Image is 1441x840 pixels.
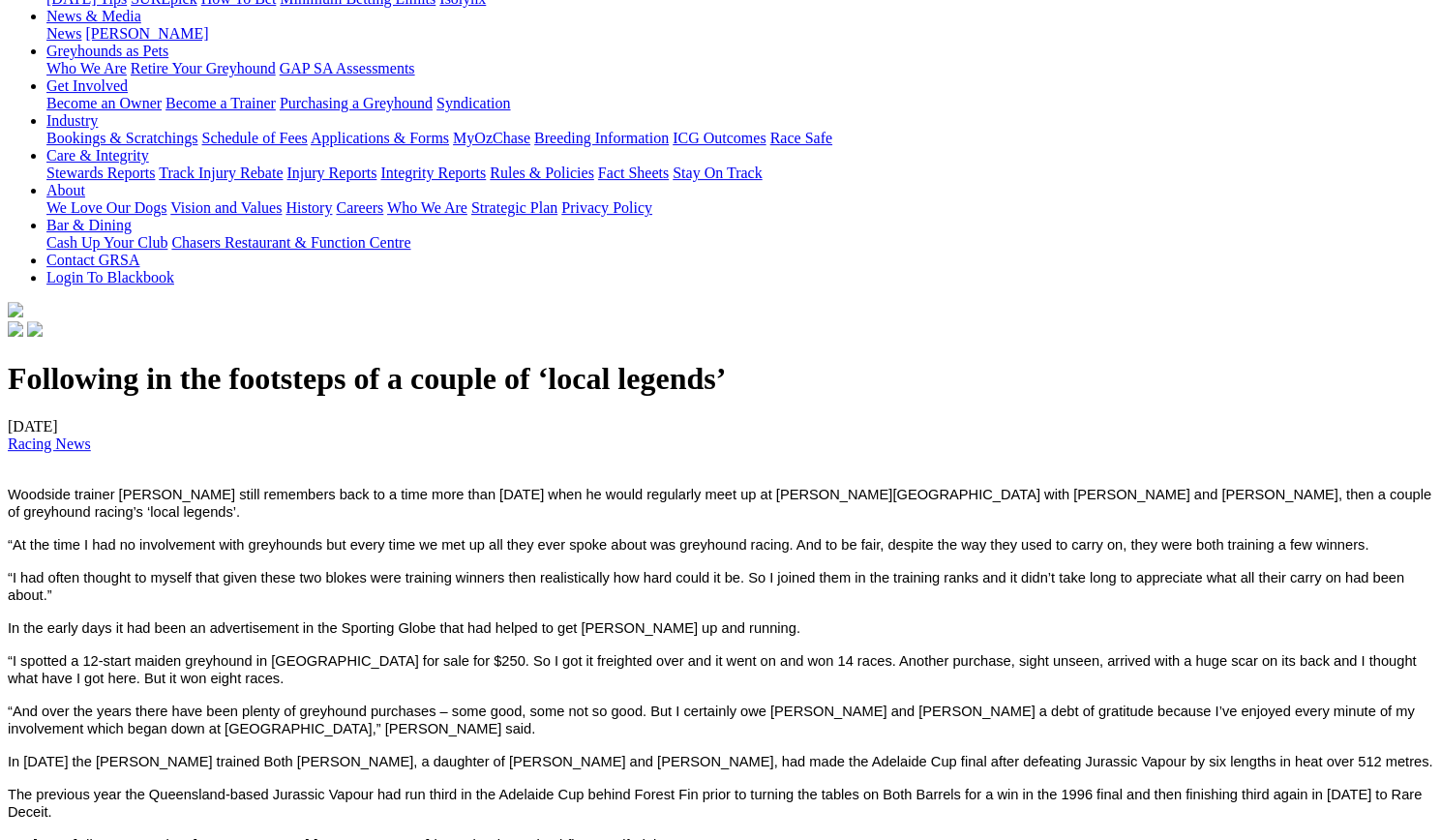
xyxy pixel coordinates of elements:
img: facebook.svg [8,321,23,337]
a: GAP SA Assessments [280,60,415,76]
a: Cash Up Your Club [46,234,167,251]
span: “And over the years there have been plenty of greyhound purchases – some good, some not so good. ... [8,704,1414,736]
h1: Following in the footsteps of a couple of ‘local legends’ [8,361,1433,397]
span: In [DATE] the [PERSON_NAME] trained Both [PERSON_NAME], a daughter of [PERSON_NAME] and [PERSON_N... [8,754,1432,769]
a: Applications & Forms [311,130,449,146]
div: Industry [46,130,1433,147]
div: Greyhounds as Pets [46,60,1433,77]
a: Syndication [436,95,510,111]
a: Retire Your Greyhound [131,60,276,76]
div: Care & Integrity [46,165,1433,182]
img: logo-grsa-white.png [8,302,23,317]
a: Industry [46,112,98,129]
a: ICG Outcomes [673,130,766,146]
a: Vision and Values [170,199,282,216]
div: Get Involved [46,95,1433,112]
a: Who We Are [387,199,467,216]
span: “At the time I had no involvement with greyhounds but every time we met up all they ever spoke ab... [8,537,1368,553]
a: Fact Sheets [598,165,669,181]
span: Woodside trainer [PERSON_NAME] still remembers back to a time more than [DATE] when he would regu... [8,487,1431,520]
a: Bookings & Scratchings [46,130,197,146]
a: Rules & Policies [490,165,594,181]
a: Contact GRSA [46,252,139,268]
a: Login To Blackbook [46,269,174,285]
span: “I spotted a 12-start maiden greyhound in [GEOGRAPHIC_DATA] for sale for $250. So I got it freigh... [8,653,1416,686]
a: Schedule of Fees [201,130,307,146]
a: Privacy Policy [561,199,652,216]
span: The previous year the Queensland-based Jurassic Vapour had run third in the Adelaide Cup behind F... [8,787,1422,820]
a: Stewards Reports [46,165,155,181]
a: News & Media [46,8,141,24]
a: Breeding Information [534,130,669,146]
a: About [46,182,85,198]
a: Stay On Track [673,165,762,181]
a: Track Injury Rebate [159,165,283,181]
a: Care & Integrity [46,147,149,164]
div: About [46,199,1433,217]
a: Who We Are [46,60,127,76]
img: twitter.svg [27,321,43,337]
a: Strategic Plan [471,199,557,216]
a: Racing News [8,435,91,452]
a: Careers [336,199,383,216]
a: Purchasing a Greyhound [280,95,433,111]
a: Injury Reports [286,165,376,181]
a: Become a Trainer [165,95,276,111]
a: Become an Owner [46,95,162,111]
a: Chasers Restaurant & Function Centre [171,234,410,251]
a: We Love Our Dogs [46,199,166,216]
a: Greyhounds as Pets [46,43,168,59]
a: MyOzChase [453,130,530,146]
a: History [285,199,332,216]
span: In the early days it had been an advertisement in the Sporting Globe that had helped to get [PERS... [8,620,800,636]
span: “I had often thought to myself that given these two blokes were training winners then realistical... [8,570,1404,603]
a: News [46,25,81,42]
a: Race Safe [769,130,831,146]
span: [DATE] [8,418,91,452]
div: Bar & Dining [46,234,1433,252]
a: Get Involved [46,77,128,94]
a: Bar & Dining [46,217,132,233]
a: [PERSON_NAME] [85,25,208,42]
a: Integrity Reports [380,165,486,181]
div: News & Media [46,25,1433,43]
